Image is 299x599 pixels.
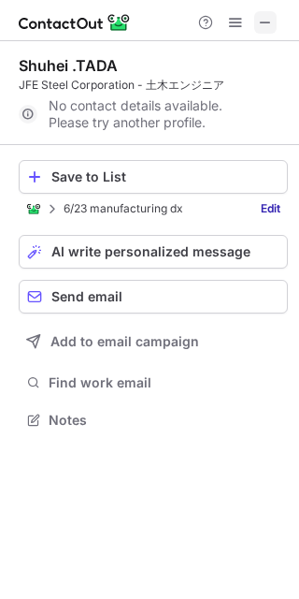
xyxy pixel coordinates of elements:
[19,56,118,75] div: Shuhei .TADA
[49,412,280,429] span: Notes
[51,289,122,304] span: Send email
[19,280,288,314] button: Send email
[64,202,183,215] p: 6/23 manufacturing dx
[26,201,41,216] img: ContactOut
[49,374,280,391] span: Find work email
[19,11,131,34] img: ContactOut v5.3.10
[19,99,288,129] div: No contact details available. Please try another profile.
[253,199,288,218] a: Edit
[19,407,288,433] button: Notes
[19,160,288,194] button: Save to List
[50,334,199,349] span: Add to email campaign
[19,370,288,396] button: Find work email
[19,77,288,94] div: JFE Steel Corporation - 土木エンジニア
[51,169,279,184] div: Save to List
[19,235,288,269] button: AI write personalized message
[19,325,288,358] button: Add to email campaign
[51,244,250,259] span: AI write personalized message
